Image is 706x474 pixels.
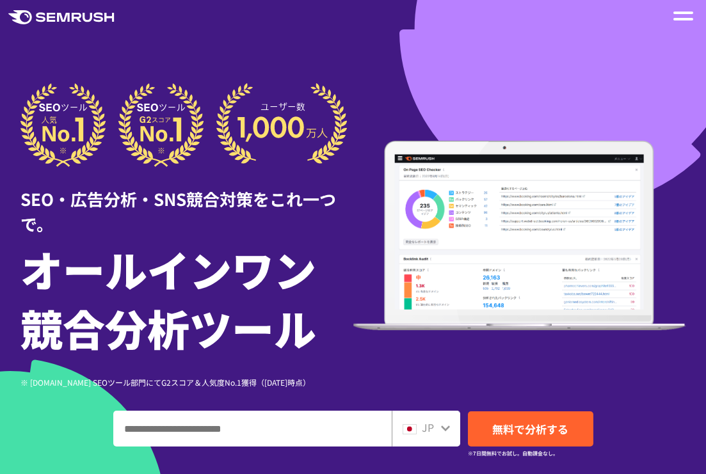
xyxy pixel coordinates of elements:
[20,376,353,388] div: ※ [DOMAIN_NAME] SEOツール部門にてG2スコア＆人気度No.1獲得（[DATE]時点）
[422,420,434,435] span: JP
[492,421,568,437] span: 無料で分析する
[468,447,558,459] small: ※7日間無料でお試し。自動課金なし。
[20,239,353,357] h1: オールインワン 競合分析ツール
[468,411,593,446] a: 無料で分析する
[114,411,391,446] input: ドメイン、キーワードまたはURLを入力してください
[20,167,353,236] div: SEO・広告分析・SNS競合対策をこれ一つで。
